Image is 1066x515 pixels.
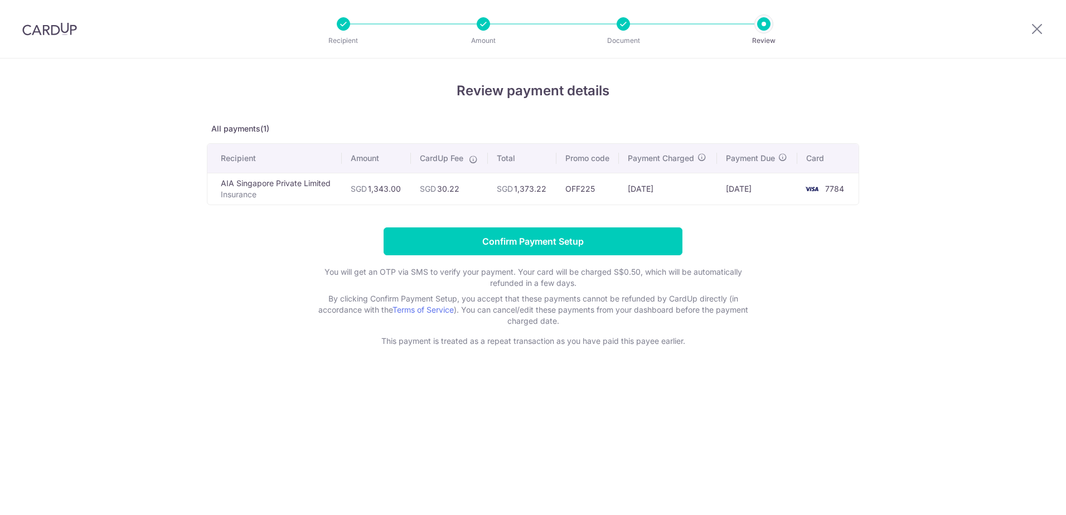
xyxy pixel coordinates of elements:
th: Recipient [207,144,342,173]
iframe: Opens a widget where you can find more information [995,482,1055,509]
span: 7784 [825,184,844,193]
p: Amount [442,35,525,46]
p: You will get an OTP via SMS to verify your payment. Your card will be charged S$0.50, which will ... [310,266,756,289]
span: Payment Due [726,153,775,164]
span: SGD [351,184,367,193]
p: All payments(1) [207,123,859,134]
td: [DATE] [717,173,797,205]
a: Terms of Service [393,305,454,314]
th: Card [797,144,859,173]
p: Insurance [221,189,333,200]
img: CardUp [22,22,77,36]
img: <span class="translation_missing" title="translation missing: en.account_steps.new_confirm_form.b... [801,182,823,196]
span: SGD [420,184,436,193]
th: Total [488,144,556,173]
td: AIA Singapore Private Limited [207,173,342,205]
p: Recipient [302,35,385,46]
th: Promo code [556,144,619,173]
p: Review [723,35,805,46]
input: Confirm Payment Setup [384,227,682,255]
td: [DATE] [619,173,717,205]
span: SGD [497,184,513,193]
span: CardUp Fee [420,153,463,164]
td: OFF225 [556,173,619,205]
td: 30.22 [411,173,488,205]
p: This payment is treated as a repeat transaction as you have paid this payee earlier. [310,336,756,347]
p: By clicking Confirm Payment Setup, you accept that these payments cannot be refunded by CardUp di... [310,293,756,327]
h4: Review payment details [207,81,859,101]
th: Amount [342,144,411,173]
td: 1,343.00 [342,173,411,205]
span: Payment Charged [628,153,694,164]
p: Document [582,35,665,46]
td: 1,373.22 [488,173,556,205]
